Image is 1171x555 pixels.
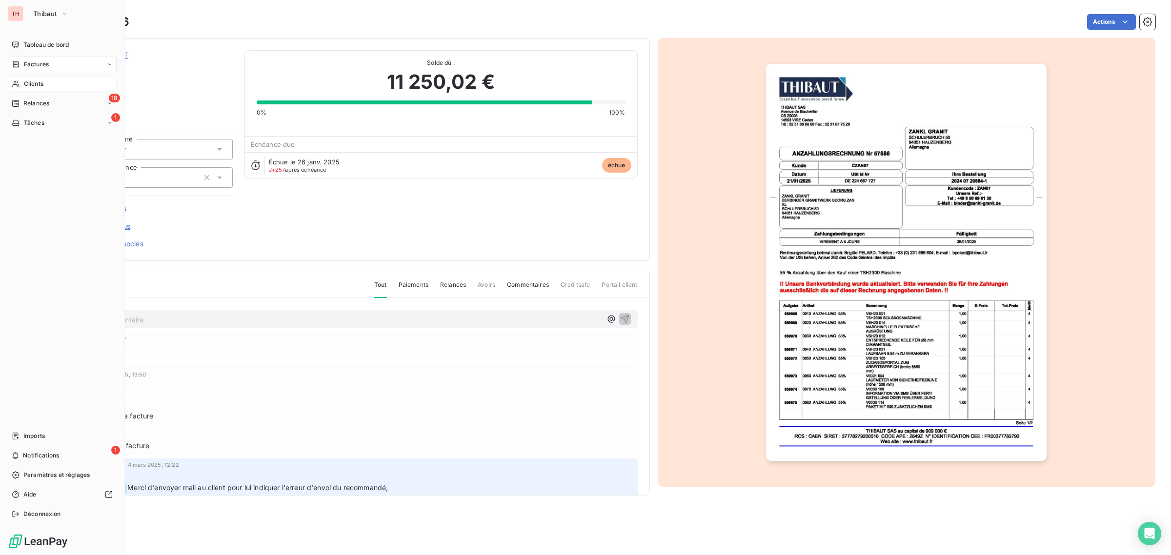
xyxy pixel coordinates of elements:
span: 4 mars 2025, 12:22 [128,462,179,468]
span: 0% [257,108,266,117]
span: Tableau de bord [23,40,69,49]
span: échue [602,158,631,173]
span: après échéance [269,167,326,173]
span: Factures [24,60,49,69]
img: invoice_thumbnail [766,64,1047,461]
span: Merci d'envoyer mail au client pour lui indiquer l'erreur d'envoi du recommandé, [127,483,388,492]
span: Relances [23,99,49,108]
span: Creditsafe [561,280,590,297]
span: 1 [111,446,120,455]
a: Aide [8,487,117,502]
span: 11 250,02 € [387,67,495,97]
span: Sortie de litige de la facture [63,411,154,421]
span: Échéance due [251,140,295,148]
span: Avoirs [478,280,495,297]
span: J+257 [269,166,285,173]
span: Déconnexion [23,510,61,518]
span: 1 [111,113,120,122]
span: Tâches [24,119,44,127]
span: Échue le 26 janv. 2025 [269,158,340,166]
span: Notifications [23,451,59,460]
span: 18 [109,94,120,102]
div: Open Intercom Messenger [1138,522,1161,545]
span: Paiements [399,280,428,297]
span: Clients [24,79,43,88]
span: Paramètres et réglages [23,471,90,479]
span: Commentaires [507,280,549,297]
span: Aide [23,490,37,499]
span: Portail client [602,280,637,297]
span: Thibaut [33,10,57,18]
button: Actions [1087,14,1136,30]
span: 100% [609,108,626,117]
span: Imports [23,432,45,440]
span: Solde dû : [257,59,626,67]
span: Tout [374,280,387,298]
span: Relances [440,280,466,297]
div: TH [8,6,23,21]
img: Logo LeanPay [8,534,68,549]
span: CZAN07 [77,62,233,70]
